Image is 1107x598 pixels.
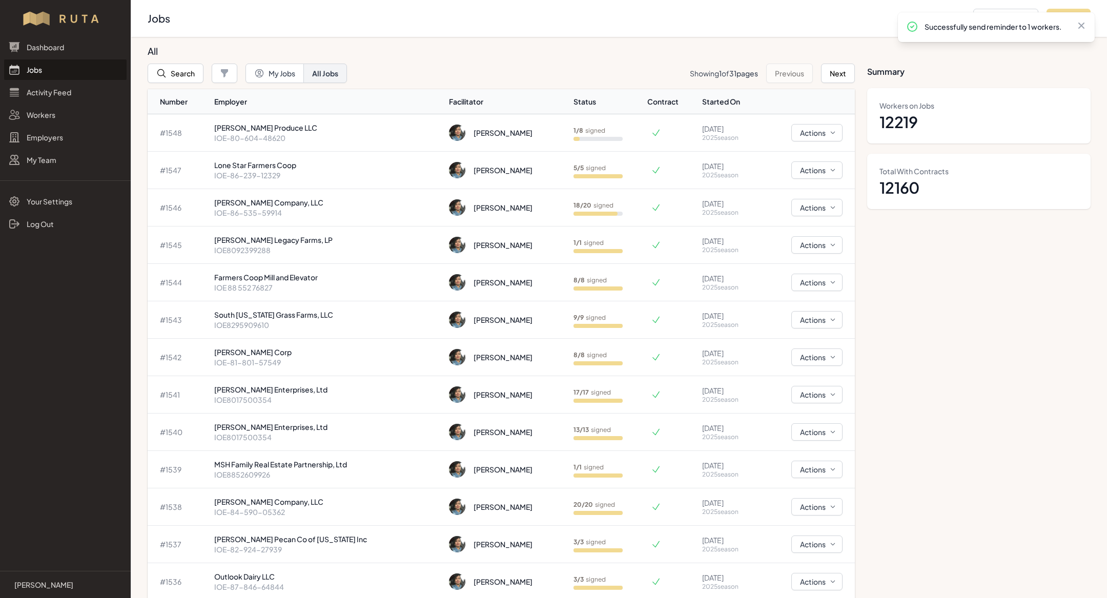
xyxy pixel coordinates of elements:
td: # 1539 [148,451,210,488]
button: Actions [791,535,843,553]
div: [PERSON_NAME] [474,202,532,213]
td: # 1538 [148,488,210,526]
p: Lone Star Farmers Coop [214,160,441,170]
span: 1 [719,69,722,78]
p: IOE8017500354 [214,432,441,442]
b: 18 / 20 [573,201,591,209]
th: Number [148,89,210,114]
p: IOE-81-801-57549 [214,357,441,367]
p: [DATE] [702,460,756,470]
p: [DATE] [702,273,756,283]
p: [PERSON_NAME] [14,580,73,590]
p: signed [573,164,606,172]
p: [DATE] [702,311,756,321]
p: IOE-86-535-59914 [214,208,441,218]
div: [PERSON_NAME] [474,427,532,437]
button: Actions [791,461,843,478]
p: IOE-80-604-48620 [214,133,441,143]
button: Actions [791,498,843,515]
p: [DATE] [702,498,756,508]
button: Add Employer [973,9,1038,28]
button: Actions [791,311,843,328]
td: # 1543 [148,301,210,339]
p: [PERSON_NAME] Pecan Co of [US_STATE] Inc [214,534,441,544]
dd: 12160 [879,178,1078,197]
a: Activity Feed [4,82,127,102]
p: signed [573,239,604,247]
p: signed [573,314,606,322]
h2: Jobs [148,11,965,26]
td: # 1546 [148,189,210,226]
p: 2025 season [702,283,756,292]
b: 3 / 3 [573,575,584,583]
div: [PERSON_NAME] [474,389,532,400]
dt: Workers on Jobs [879,100,1078,111]
button: Actions [791,573,843,590]
div: [PERSON_NAME] [474,464,532,475]
td: # 1542 [148,339,210,376]
a: [PERSON_NAME] [8,580,122,590]
p: Farmers Coop Mill and Elevator [214,272,441,282]
td: # 1540 [148,414,210,451]
p: 2025 season [702,583,756,591]
p: 2025 season [702,508,756,516]
p: IOE8092399288 [214,245,441,255]
p: [PERSON_NAME] Produce LLC [214,122,441,133]
button: My Jobs [245,64,304,83]
p: [DATE] [702,161,756,171]
div: [PERSON_NAME] [474,128,532,138]
p: [DATE] [702,385,756,396]
h3: Summary [867,45,1091,78]
button: Previous [766,64,813,83]
p: signed [573,201,613,210]
p: IOE-84-590-05362 [214,507,441,517]
p: IOE-87-846-64844 [214,582,441,592]
p: signed [573,276,607,284]
nav: Pagination [690,64,855,83]
div: [PERSON_NAME] [474,539,532,549]
p: [DATE] [702,123,756,134]
p: 2025 season [702,396,756,404]
p: signed [573,463,604,471]
th: Started On [698,89,761,114]
button: Actions [791,274,843,291]
p: [PERSON_NAME] Legacy Farms, LP [214,235,441,245]
p: 2025 season [702,171,756,179]
div: [PERSON_NAME] [474,240,532,250]
button: Actions [791,124,843,141]
th: Status [569,89,647,114]
b: 13 / 13 [573,426,589,434]
a: Dashboard [4,37,127,57]
b: 8 / 8 [573,276,585,284]
b: 3 / 3 [573,538,584,546]
div: [PERSON_NAME] [474,165,532,175]
p: IOE 88 552 76827 [214,282,441,293]
button: Actions [791,236,843,254]
p: signed [573,351,607,359]
p: IOE-82-924-27939 [214,544,441,554]
p: 2025 season [702,246,756,254]
b: 20 / 20 [573,501,593,508]
td: # 1547 [148,152,210,189]
p: IOE8852609926 [214,469,441,480]
button: Actions [791,348,843,366]
p: [DATE] [702,348,756,358]
p: [PERSON_NAME] Company, LLC [214,197,441,208]
td: # 1545 [148,226,210,264]
p: [DATE] [702,572,756,583]
p: [PERSON_NAME] Corp [214,347,441,357]
p: [DATE] [702,423,756,433]
a: My Team [4,150,127,170]
div: [PERSON_NAME] [474,502,532,512]
p: Showing of [690,68,758,78]
b: 17 / 17 [573,388,589,396]
a: Employers [4,127,127,148]
th: Employer [210,89,445,114]
b: 1 / 1 [573,463,582,471]
a: Jobs [4,59,127,80]
p: 2025 season [702,358,756,366]
p: IOE8017500354 [214,395,441,405]
p: MSH Family Real Estate Partnership, Ltd [214,459,441,469]
p: 2025 season [702,134,756,142]
p: Successfully send reminder to 1 workers. [925,22,1068,32]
